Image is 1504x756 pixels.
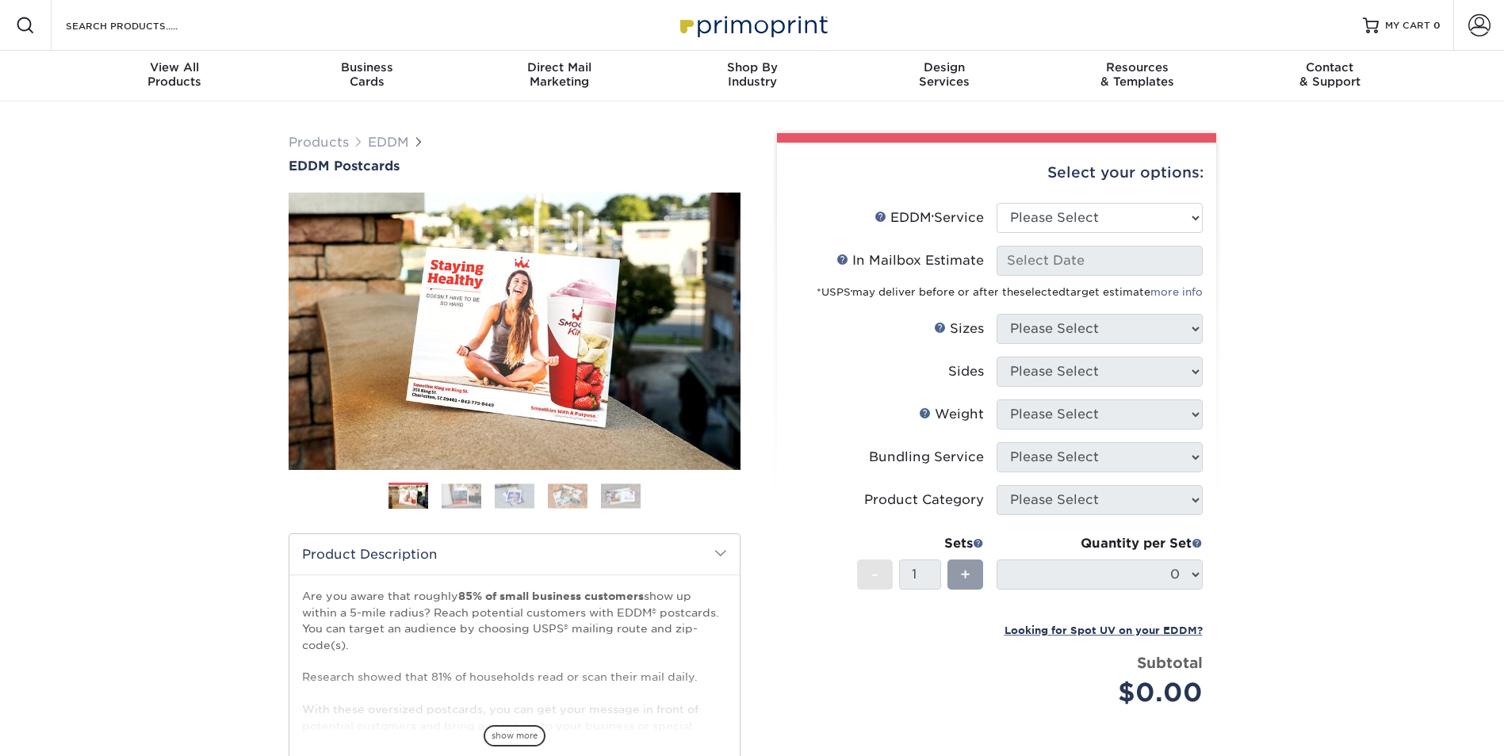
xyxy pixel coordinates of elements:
span: show more [484,725,545,746]
div: Product Category [864,491,984,510]
img: EDDM 04 [548,483,587,508]
span: - [871,563,878,586]
a: Shop ByIndustry [656,51,848,101]
div: $0.00 [1008,674,1203,712]
a: EDDM [368,135,409,150]
a: Direct MailMarketing [463,51,656,101]
div: Sizes [934,319,984,338]
div: Marketing [463,60,656,89]
span: Business [270,60,463,74]
span: 0 [1433,20,1441,31]
span: Design [848,60,1041,74]
sup: ® [932,214,934,220]
div: Cards [270,60,463,89]
a: Contact& Support [1234,51,1426,101]
span: EDDM Postcards [289,158,400,174]
strong: 85% of small business customers [458,590,644,602]
a: Products [289,135,349,150]
input: Select Date [997,246,1203,276]
img: EDDM 03 [495,483,534,508]
a: Looking for Spot UV on your EDDM? [1005,622,1203,637]
div: EDDM Service [874,208,984,227]
a: View AllProducts [78,51,271,101]
small: *USPS may deliver before or after the target estimate [817,286,1203,298]
span: MY CART [1385,19,1430,32]
span: Contact [1234,60,1426,74]
div: & Templates [1041,60,1234,89]
span: Shop By [656,60,848,74]
input: SEARCH PRODUCTS..... [64,16,219,35]
span: + [960,563,970,586]
img: Primoprint [673,8,832,42]
a: Resources& Templates [1041,51,1234,101]
div: Sets [857,534,984,553]
img: EDDM Postcards 01 [289,175,741,487]
a: DesignServices [848,51,1041,101]
span: Direct Mail [463,60,656,74]
h2: Product Description [289,534,740,575]
img: EDDM 05 [601,483,641,508]
div: Sides [948,362,984,381]
a: BusinessCards [270,51,463,101]
a: EDDM Postcards [289,158,741,174]
div: Bundling Service [869,448,984,467]
div: Weight [919,405,984,424]
span: View All [78,60,271,74]
strong: Subtotal [1137,654,1203,671]
a: more info [1150,286,1203,298]
span: Resources [1041,60,1234,74]
sup: ® [851,289,852,294]
img: EDDM 01 [388,483,428,511]
div: Select your options: [790,143,1204,203]
div: & Support [1234,60,1426,89]
div: Industry [656,60,848,89]
small: Looking for Spot UV on your EDDM? [1005,624,1203,636]
div: In Mailbox Estimate [836,251,984,270]
div: Quantity per Set [997,534,1203,553]
div: Services [848,60,1041,89]
img: EDDM 02 [442,483,481,508]
span: selected [1020,286,1066,298]
div: Products [78,60,271,89]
